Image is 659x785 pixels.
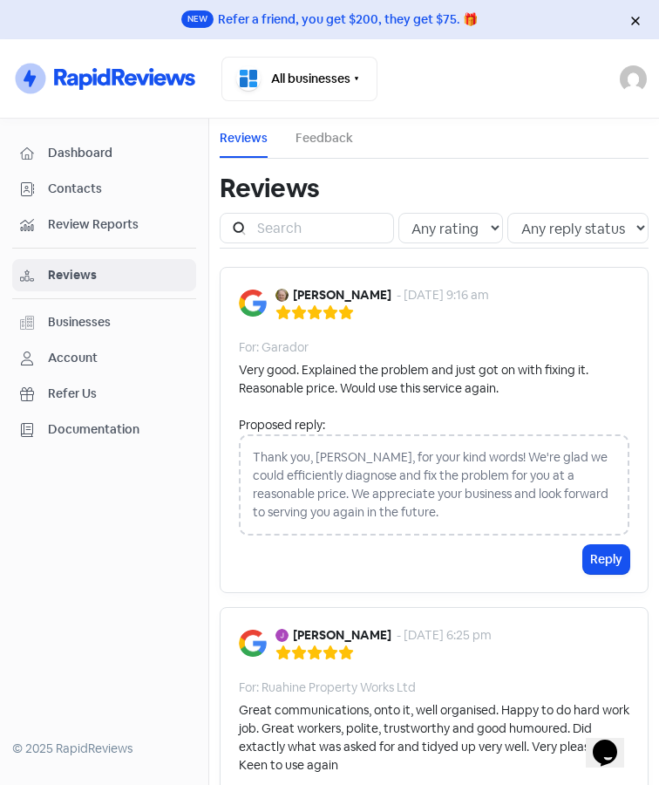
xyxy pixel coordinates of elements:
[583,545,629,574] button: Reply
[620,65,648,93] img: User
[48,266,188,284] span: Reviews
[12,413,196,446] a: Documentation
[12,208,196,241] a: Review Reports
[48,144,188,162] span: Dashboard
[296,129,353,147] a: Feedback
[12,740,196,758] div: © 2025 RapidReviews
[239,338,309,357] div: For: Garador
[239,290,267,317] img: Image
[12,137,196,169] a: Dashboard
[220,129,268,147] a: Reviews
[48,180,188,198] span: Contacts
[275,289,289,302] img: Avatar
[293,626,391,645] b: [PERSON_NAME]
[12,378,196,410] a: Refer Us
[48,385,188,403] span: Refer Us
[12,259,196,291] a: Reviews
[221,57,377,101] button: All businesses
[12,173,196,205] a: Contacts
[220,164,319,213] h1: Reviews
[239,701,629,775] div: Great communications, onto it, well organised. Happy to do hard work job. Great workers, polite, ...
[239,679,416,697] div: For: Ruahine Property Works Ltd
[397,626,492,645] div: - [DATE] 6:25 pm
[218,10,478,29] div: Refer a friend, you get $200, they get $75. 🎁
[12,306,196,338] a: Businesses
[181,10,214,28] span: New
[48,420,188,439] span: Documentation
[248,213,394,243] input: Search
[48,349,98,367] div: Account
[239,416,629,434] div: Proposed reply:
[48,313,111,331] div: Businesses
[397,286,489,304] div: - [DATE] 9:16 am
[12,342,196,374] a: Account
[293,286,391,304] b: [PERSON_NAME]
[239,361,629,398] div: Very good. Explained the problem and just got on with fixing it. Reasonable price. Would use this...
[239,630,267,658] img: Image
[239,434,629,536] div: Thank you, [PERSON_NAME], for your kind words! We're glad we could efficiently diagnose and fix t...
[48,215,188,234] span: Review Reports
[275,629,289,642] img: Avatar
[586,715,642,768] iframe: chat widget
